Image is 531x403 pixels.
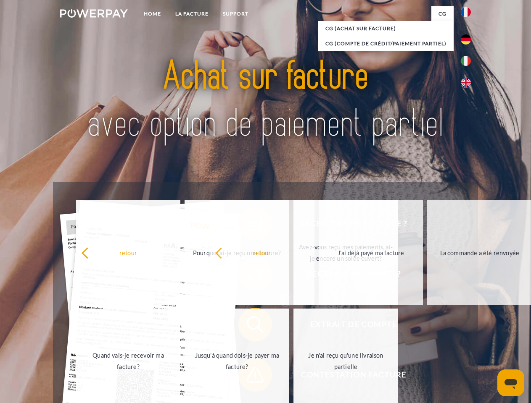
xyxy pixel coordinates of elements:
div: La commande a été renvoyée [432,247,527,258]
a: LA FACTURE [168,6,216,21]
img: fr [461,7,471,17]
img: de [461,34,471,44]
a: Home [137,6,168,21]
div: Jusqu'à quand dois-je payer ma facture? [190,350,284,372]
div: Pourquoi ai-je reçu une facture? [190,247,284,258]
a: CG (achat sur facture) [318,21,454,36]
img: it [461,56,471,66]
div: retour [215,247,309,258]
a: CG (Compte de crédit/paiement partiel) [318,36,454,51]
a: Support [216,6,256,21]
div: J'ai déjà payé ma facture [324,247,418,258]
div: Quand vais-je recevoir ma facture? [81,350,176,372]
a: CG [431,6,454,21]
iframe: Bouton de lancement de la fenêtre de messagerie [497,369,524,396]
img: logo-powerpay-white.svg [60,9,128,18]
div: Je n'ai reçu qu'une livraison partielle [299,350,393,372]
img: en [461,78,471,88]
img: title-powerpay_fr.svg [80,40,451,161]
div: retour [81,247,176,258]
